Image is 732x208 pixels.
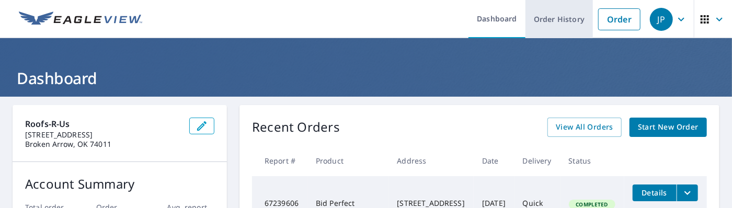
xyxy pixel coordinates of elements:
[598,8,641,30] a: Order
[25,140,181,149] p: Broken Arrow, OK 74011
[561,145,624,176] th: Status
[25,130,181,140] p: [STREET_ADDRESS]
[307,145,389,176] th: Product
[389,145,474,176] th: Address
[570,201,614,208] span: Completed
[650,8,673,31] div: JP
[547,118,622,137] a: View All Orders
[630,118,707,137] a: Start New Order
[474,145,514,176] th: Date
[25,118,181,130] p: Roofs-R-Us
[13,67,719,89] h1: Dashboard
[638,121,699,134] span: Start New Order
[639,188,670,198] span: Details
[19,11,142,27] img: EV Logo
[677,184,698,201] button: filesDropdownBtn-67239606
[252,118,340,137] p: Recent Orders
[252,145,307,176] th: Report #
[514,145,561,176] th: Delivery
[25,175,214,193] p: Account Summary
[633,184,677,201] button: detailsBtn-67239606
[556,121,613,134] span: View All Orders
